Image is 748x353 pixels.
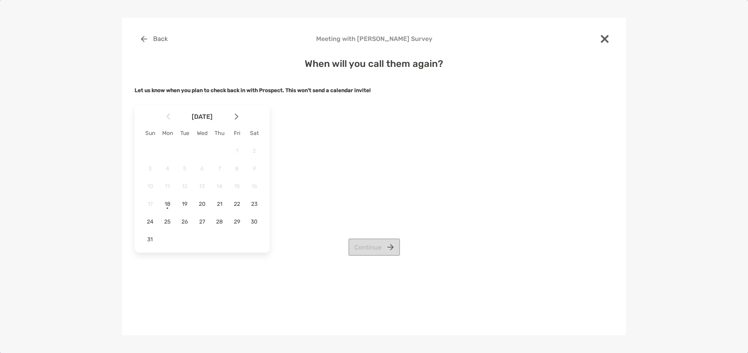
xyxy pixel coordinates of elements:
[143,201,157,207] span: 17
[285,87,371,93] strong: This won't send a calendar invite!
[235,113,239,120] img: Arrow icon
[141,36,147,42] img: button icon
[228,130,246,137] div: Fri
[143,183,157,190] span: 10
[230,148,244,154] span: 1
[161,183,174,190] span: 11
[195,165,209,172] span: 6
[195,201,209,207] span: 20
[601,35,609,43] img: close modal
[248,165,261,172] span: 9
[135,58,613,69] h4: When will you call them again?
[161,201,174,207] span: 18
[248,218,261,225] span: 30
[143,165,157,172] span: 3
[135,87,613,93] h5: Let us know when you plan to check back in with Prospect.
[213,165,226,172] span: 7
[141,130,159,137] div: Sun
[248,148,261,154] span: 2
[193,130,211,137] div: Wed
[230,183,244,190] span: 15
[176,130,193,137] div: Tue
[143,218,157,225] span: 24
[248,201,261,207] span: 23
[195,183,209,190] span: 13
[143,236,157,243] span: 31
[230,165,244,172] span: 8
[230,201,244,207] span: 22
[159,130,176,137] div: Mon
[135,30,174,48] button: Back
[161,165,174,172] span: 4
[195,218,209,225] span: 27
[135,35,613,43] h4: Meeting with [PERSON_NAME] Survey
[172,113,233,120] span: [DATE]
[248,183,261,190] span: 16
[178,165,191,172] span: 5
[213,183,226,190] span: 14
[178,218,191,225] span: 26
[213,201,226,207] span: 21
[178,201,191,207] span: 19
[211,130,228,137] div: Thu
[213,218,226,225] span: 28
[246,130,263,137] div: Sat
[230,218,244,225] span: 29
[161,218,174,225] span: 25
[178,183,191,190] span: 12
[166,113,170,120] img: Arrow icon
